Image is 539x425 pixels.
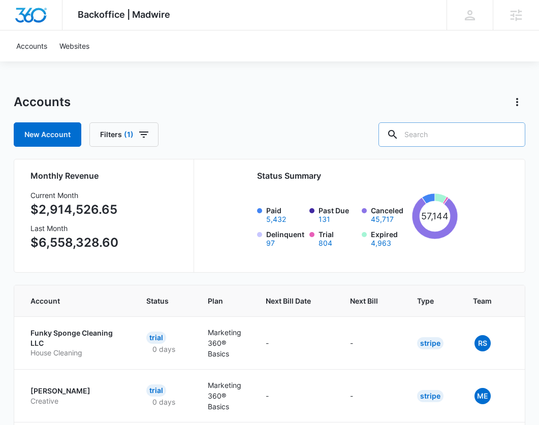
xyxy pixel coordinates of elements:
button: Filters(1) [89,122,158,147]
span: Next Bill [350,296,378,306]
p: House Cleaning [30,348,122,358]
div: Stripe [417,337,443,349]
input: Search [378,122,525,147]
a: Accounts [10,30,53,61]
p: Marketing 360® Basics [208,380,241,412]
span: ME [474,388,491,404]
td: - [253,316,338,369]
h3: Current Month [30,190,118,201]
p: [PERSON_NAME] [30,386,122,396]
div: Trial [146,384,166,397]
button: Expired [371,240,391,247]
span: Status [146,296,169,306]
h1: Accounts [14,94,71,110]
tspan: 57,144 [421,211,449,221]
label: Paid [266,205,303,223]
p: 0 days [146,397,181,407]
button: Paid [266,216,286,223]
span: RS [474,335,491,351]
label: Trial [319,229,356,247]
h3: Last Month [30,223,118,234]
span: Account [30,296,107,306]
button: Canceled [371,216,394,223]
div: Stripe [417,390,443,402]
p: Creative [30,396,122,406]
td: - [253,369,338,422]
div: Trial [146,332,166,344]
h2: Status Summary [257,170,458,182]
span: Plan [208,296,241,306]
a: Funky Sponge Cleaning LLCHouse Cleaning [30,328,122,358]
span: (1) [124,131,134,138]
span: Backoffice | Madwire [78,9,170,20]
label: Past Due [319,205,356,223]
button: Trial [319,240,332,247]
td: - [338,369,405,422]
button: Past Due [319,216,330,223]
label: Delinquent [266,229,303,247]
span: Next Bill Date [266,296,311,306]
button: Actions [509,94,525,110]
span: Type [417,296,434,306]
h2: Monthly Revenue [30,170,182,182]
p: $6,558,328.60 [30,234,118,252]
p: Funky Sponge Cleaning LLC [30,328,122,348]
a: [PERSON_NAME]Creative [30,386,122,406]
label: Expired [371,229,408,247]
button: Delinquent [266,240,275,247]
p: 0 days [146,344,181,354]
a: New Account [14,122,81,147]
td: - [338,316,405,369]
label: Canceled [371,205,408,223]
span: Team [473,296,492,306]
p: Marketing 360® Basics [208,327,241,359]
a: Websites [53,30,96,61]
p: $2,914,526.65 [30,201,118,219]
